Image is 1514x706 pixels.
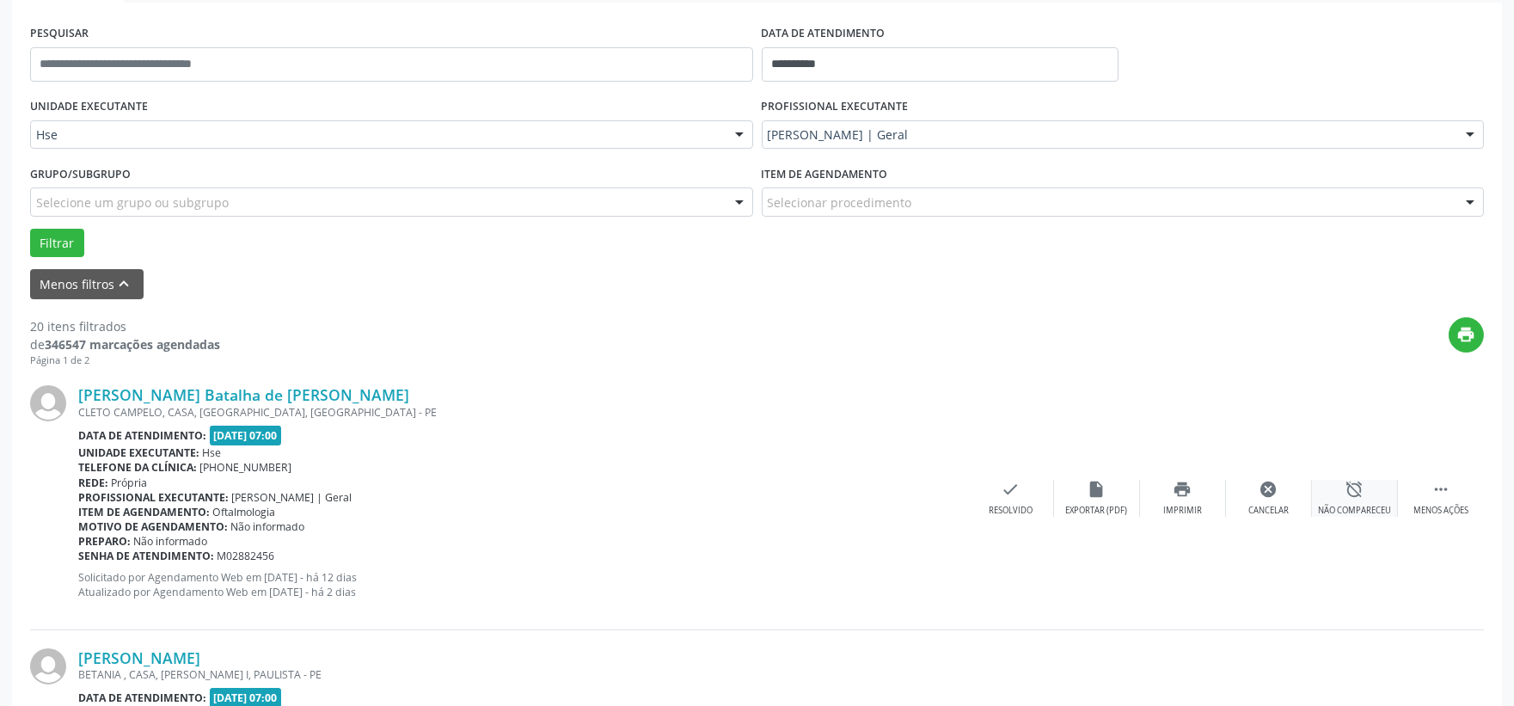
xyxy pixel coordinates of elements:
span: Própria [112,476,148,490]
i: cancel [1260,480,1278,499]
div: Cancelar [1248,505,1289,517]
b: Telefone da clínica: [78,460,197,475]
i: alarm_off [1345,480,1364,499]
div: de [30,335,220,353]
i: check [1002,480,1021,499]
div: 20 itens filtrados [30,317,220,335]
span: Não informado [134,534,208,549]
div: Resolvido [989,505,1033,517]
img: img [30,648,66,685]
b: Preparo: [78,534,131,549]
b: Data de atendimento: [78,691,206,705]
span: [PHONE_NUMBER] [200,460,292,475]
b: Senha de atendimento: [78,549,214,563]
div: Menos ações [1413,505,1468,517]
b: Profissional executante: [78,490,229,505]
a: [PERSON_NAME] [78,648,200,667]
strong: 346547 marcações agendadas [45,336,220,353]
span: Hse [203,445,222,460]
label: UNIDADE EXECUTANTE [30,94,148,120]
span: Hse [36,126,718,144]
div: CLETO CAMPELO, CASA, [GEOGRAPHIC_DATA], [GEOGRAPHIC_DATA] - PE [78,405,968,420]
button: print [1449,317,1484,353]
button: Filtrar [30,229,84,258]
div: Não compareceu [1318,505,1391,517]
i: print [1457,325,1476,344]
label: Grupo/Subgrupo [30,161,131,187]
b: Unidade executante: [78,445,199,460]
b: Motivo de agendamento: [78,519,228,534]
b: Data de atendimento: [78,428,206,443]
i: print [1174,480,1192,499]
span: Não informado [231,519,305,534]
p: Solicitado por Agendamento Web em [DATE] - há 12 dias Atualizado por Agendamento Web em [DATE] - ... [78,570,968,599]
label: PROFISSIONAL EXECUTANTE [762,94,909,120]
label: Item de agendamento [762,161,888,187]
span: M02882456 [218,549,275,563]
div: Exportar (PDF) [1066,505,1128,517]
span: [DATE] 07:00 [210,426,282,445]
div: BETANIA , CASA, [PERSON_NAME] I, PAULISTA - PE [78,667,1226,682]
img: img [30,385,66,421]
i: keyboard_arrow_up [115,274,134,293]
span: [PERSON_NAME] | Geral [768,126,1450,144]
a: [PERSON_NAME] Batalha de [PERSON_NAME] [78,385,409,404]
span: Selecione um grupo ou subgrupo [36,193,229,212]
i:  [1431,480,1450,499]
b: Item de agendamento: [78,505,210,519]
button: Menos filtroskeyboard_arrow_up [30,269,144,299]
b: Rede: [78,476,108,490]
label: DATA DE ATENDIMENTO [762,21,886,47]
div: Página 1 de 2 [30,353,220,368]
span: [PERSON_NAME] | Geral [232,490,352,505]
div: Imprimir [1163,505,1202,517]
label: PESQUISAR [30,21,89,47]
span: Selecionar procedimento [768,193,912,212]
span: Oftalmologia [213,505,276,519]
i: insert_drive_file [1088,480,1106,499]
